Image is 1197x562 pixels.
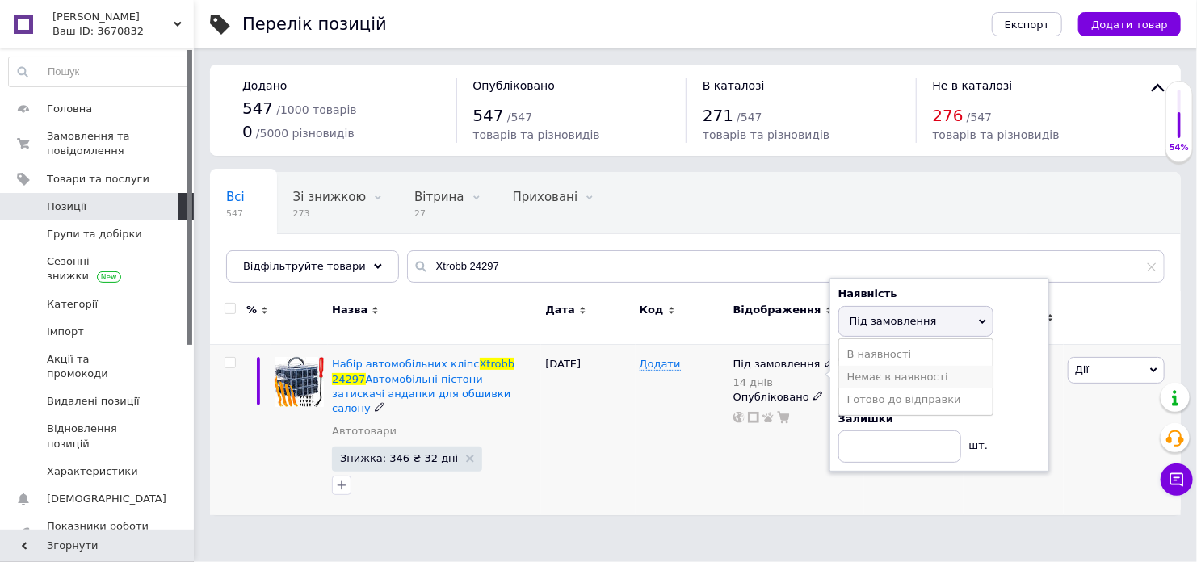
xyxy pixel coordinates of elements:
[242,122,253,141] span: 0
[52,10,174,24] span: Єврошоп
[703,106,733,125] span: 271
[242,16,387,33] div: Перелік позицій
[340,453,458,463] span: Знижка: 346 ₴ 32 дні
[838,287,1040,301] div: Наявність
[850,315,937,327] span: Під замовлення
[414,208,464,220] span: 27
[52,24,194,39] div: Ваш ID: 3670832
[47,297,98,312] span: Категорії
[256,127,355,140] span: / 5000 різновидів
[47,254,149,283] span: Сезонні знижки
[1078,12,1181,36] button: Додати товар
[414,190,464,204] span: Вітрина
[47,325,84,339] span: Імпорт
[332,303,367,317] span: Назва
[276,103,356,116] span: / 1000 товарів
[480,358,515,370] span: Xtrobb
[703,128,829,141] span: товарів та різновидів
[933,79,1013,92] span: Не в каталозі
[47,172,149,187] span: Товари та послуги
[332,424,397,438] a: Автотовари
[47,421,149,451] span: Відновлення позицій
[733,303,821,317] span: Відображення
[246,303,257,317] span: %
[47,129,149,158] span: Замовлення та повідомлення
[507,111,532,124] span: / 547
[1005,19,1050,31] span: Експорт
[640,358,681,371] span: Додати
[640,303,664,317] span: Код
[47,394,140,409] span: Видалені позиції
[9,57,190,86] input: Пошук
[47,492,166,506] span: [DEMOGRAPHIC_DATA]
[242,99,273,118] span: 547
[332,358,479,370] span: Набір автомобільних кліпс
[961,430,993,453] div: шт.
[703,79,765,92] span: В каталозі
[293,190,366,204] span: Зі знижкою
[839,388,993,411] li: Готово до відправки
[47,464,138,479] span: Характеристики
[1161,463,1193,496] button: Чат з покупцем
[733,376,835,388] div: 14 днів
[733,390,861,405] div: Опубліковано
[992,12,1063,36] button: Експорт
[47,519,149,548] span: Показники роботи компанії
[226,208,245,220] span: 547
[473,128,600,141] span: товарів та різновидів
[47,227,142,241] span: Групи та добірки
[967,111,992,124] span: / 547
[293,208,366,220] span: 273
[226,251,310,266] span: Опубліковані
[332,373,510,414] span: Автомобільні пістони затискачі андапки для обшивки салону
[332,358,514,414] a: Набір автомобільних кліпсXtrobb24297Автомобільні пістони затискачі андапки для обшивки салону
[839,343,993,366] li: В наявності
[933,128,1060,141] span: товарів та різновидів
[242,79,287,92] span: Додано
[545,303,575,317] span: Дата
[1091,19,1168,31] span: Додати товар
[47,199,86,214] span: Позиції
[226,190,245,204] span: Всі
[47,102,92,116] span: Головна
[839,366,993,388] li: Немає в наявності
[838,412,1040,426] div: Залишки
[933,106,964,125] span: 276
[1166,142,1192,153] div: 54%
[275,357,324,406] img: Набор автомобильных клипс Xtrobb 24297 Автомобильные пистоны заглушки андапки для обшивки салону
[243,260,366,272] span: Відфільтруйте товари
[407,250,1165,283] input: Пошук по назві позиції, артикулу і пошуковим запитам
[1075,363,1089,375] span: Дії
[332,373,365,385] span: 24297
[513,190,578,204] span: Приховані
[733,358,821,375] span: Під замовлення
[737,111,762,124] span: / 547
[541,345,635,515] div: [DATE]
[47,352,149,381] span: Акції та промокоди
[473,79,556,92] span: Опубліковано
[473,106,504,125] span: 547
